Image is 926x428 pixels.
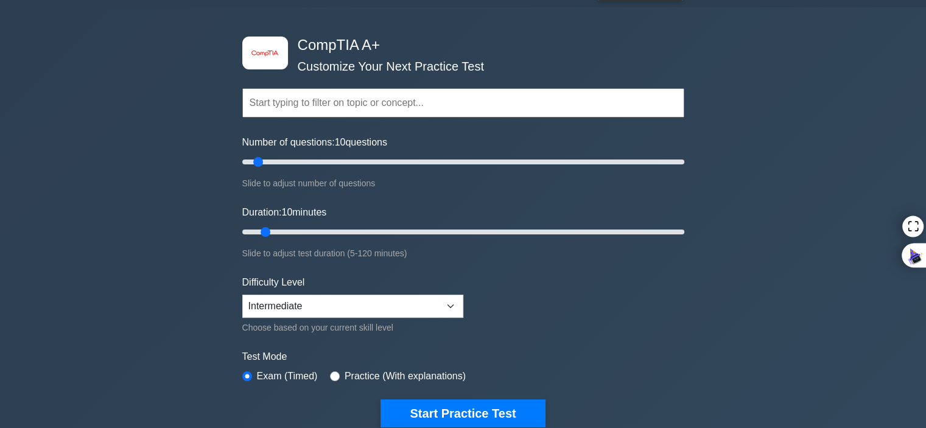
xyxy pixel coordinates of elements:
[242,320,463,335] div: Choose based on your current skill level
[242,246,684,261] div: Slide to adjust test duration (5-120 minutes)
[257,369,318,384] label: Exam (Timed)
[345,369,466,384] label: Practice (With explanations)
[293,37,625,54] h4: CompTIA A+
[242,135,387,150] label: Number of questions: questions
[281,207,292,217] span: 10
[242,275,305,290] label: Difficulty Level
[242,176,684,191] div: Slide to adjust number of questions
[242,88,684,118] input: Start typing to filter on topic or concept...
[242,349,684,364] label: Test Mode
[381,399,545,427] button: Start Practice Test
[242,205,327,220] label: Duration: minutes
[335,137,346,147] span: 10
